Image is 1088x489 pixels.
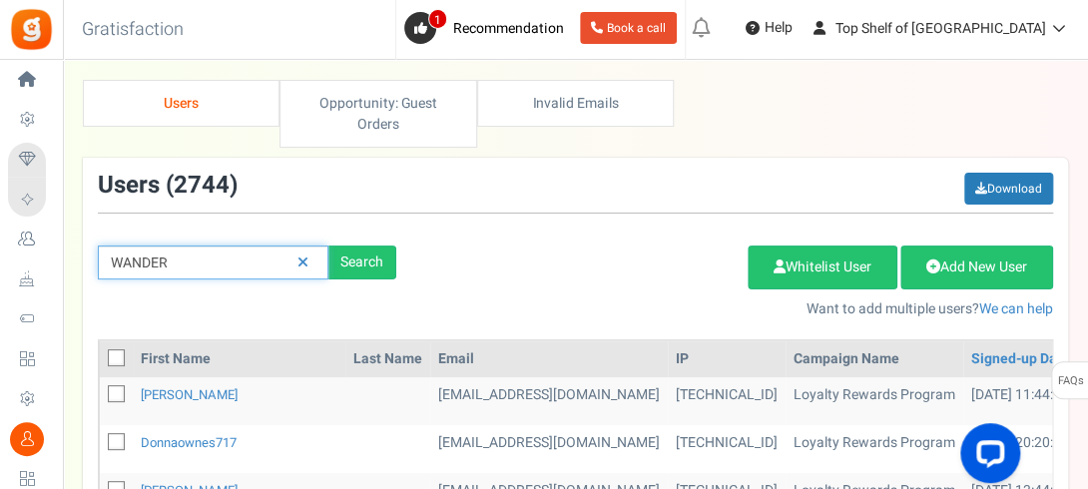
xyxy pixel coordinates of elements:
span: Recommendation [453,18,564,39]
a: Reset [287,245,318,280]
h3: Gratisfaction [60,10,206,50]
a: Download [964,173,1053,205]
th: Campaign Name [786,341,963,377]
h3: Users ( ) [98,173,238,199]
td: [EMAIL_ADDRESS][DOMAIN_NAME] [430,377,668,425]
a: donnaownes717 [141,433,237,452]
a: Add New User [900,245,1053,289]
a: We can help [979,298,1053,319]
a: 1 Recommendation [404,12,572,44]
a: Book a call [580,12,677,44]
td: Loyalty Rewards Program [786,377,963,425]
a: Users [83,80,279,127]
a: [PERSON_NAME] [141,385,238,404]
p: Want to add multiple users? [426,299,1053,319]
a: Help [738,12,801,44]
input: Search by email or name [98,245,328,279]
th: Last Name [345,341,430,377]
td: [TECHNICAL_ID] [668,377,786,425]
span: 1 [428,9,447,29]
a: Opportunity: Guest Orders [279,80,476,148]
td: [TECHNICAL_ID] [668,425,786,473]
a: Whitelist User [748,245,897,289]
div: Search [328,245,396,279]
td: [EMAIL_ADDRESS][DOMAIN_NAME] [430,425,668,473]
th: Email [430,341,668,377]
span: 2744 [174,168,230,203]
a: Signed-up Date [971,349,1070,369]
th: First Name [133,341,345,377]
td: Loyalty Rewards Program [786,425,963,473]
img: Gratisfaction [9,7,54,52]
th: IP [668,341,786,377]
a: Invalid Emails [477,80,674,127]
span: FAQs [1057,362,1084,400]
span: Top Shelf of [GEOGRAPHIC_DATA] [835,18,1046,39]
span: Help [760,18,793,38]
